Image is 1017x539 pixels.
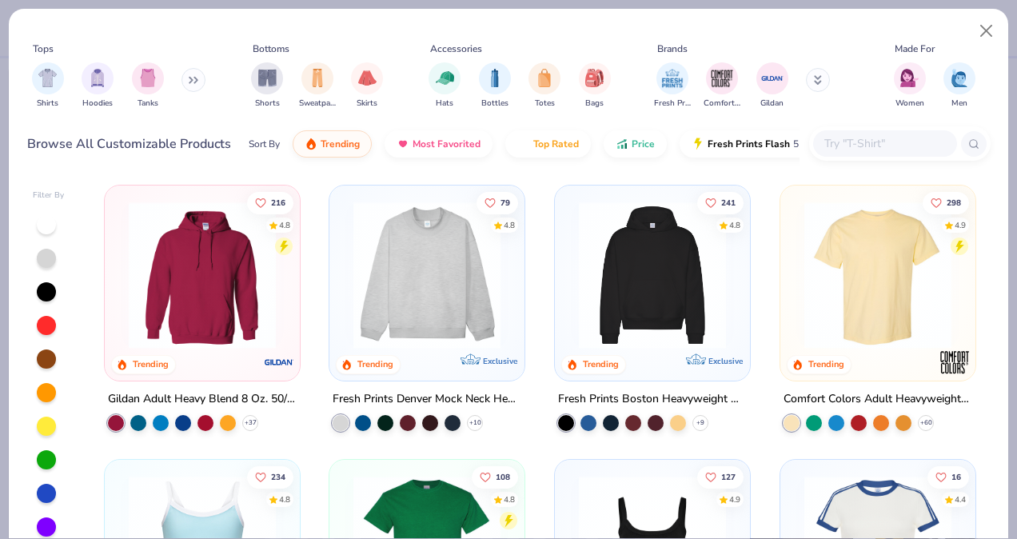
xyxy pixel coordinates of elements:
[479,62,511,110] div: filter for Bottles
[33,42,54,56] div: Tops
[82,98,113,110] span: Hoodies
[132,62,164,110] button: filter button
[760,98,784,110] span: Gildan
[481,98,508,110] span: Bottles
[358,69,377,87] img: Skirts Image
[756,62,788,110] button: filter button
[900,69,919,87] img: Women Image
[533,138,579,150] span: Top Rated
[894,62,926,110] div: filter for Women
[895,42,935,56] div: Made For
[654,62,691,110] div: filter for Fresh Prints
[947,198,961,206] span: 298
[357,98,377,110] span: Skirts
[430,42,482,56] div: Accessories
[951,69,968,87] img: Men Image
[697,191,744,214] button: Like
[823,134,946,153] input: Try "T-Shirt"
[654,98,691,110] span: Fresh Prints
[351,62,383,110] button: filter button
[708,138,790,150] span: Fresh Prints Flash
[138,98,158,110] span: Tanks
[632,138,655,150] span: Price
[429,62,461,110] button: filter button
[894,62,926,110] button: filter button
[497,473,511,481] span: 108
[939,346,971,378] img: Comfort Colors logo
[251,62,283,110] button: filter button
[528,62,560,110] button: filter button
[579,62,611,110] button: filter button
[927,465,969,488] button: Like
[429,62,461,110] div: filter for Hats
[943,62,975,110] button: filter button
[271,198,285,206] span: 216
[951,473,961,481] span: 16
[729,219,740,231] div: 4.8
[283,202,446,349] img: a164e800-7022-4571-a324-30c76f641635
[704,98,740,110] span: Comfort Colors
[293,130,372,158] button: Trending
[262,346,294,378] img: Gildan logo
[37,98,58,110] span: Shirts
[501,198,511,206] span: 79
[108,389,297,409] div: Gildan Adult Heavy Blend 8 Oz. 50/50 Hooded Sweatshirt
[680,130,864,158] button: Fresh Prints Flash5 day delivery
[258,69,277,87] img: Shorts Image
[505,493,516,505] div: 4.8
[760,66,784,90] img: Gildan Image
[299,62,336,110] div: filter for Sweatpants
[535,98,555,110] span: Totes
[351,62,383,110] div: filter for Skirts
[971,16,1002,46] button: Close
[473,465,519,488] button: Like
[895,98,924,110] span: Women
[27,134,231,154] div: Browse All Customizable Products
[696,418,704,428] span: + 9
[796,202,959,349] img: 029b8af0-80e6-406f-9fdc-fdf898547912
[654,62,691,110] button: filter button
[299,98,336,110] span: Sweatpants
[397,138,409,150] img: most_fav.gif
[793,135,852,154] span: 5 day delivery
[951,98,967,110] span: Men
[729,493,740,505] div: 4.9
[132,62,164,110] div: filter for Tanks
[279,219,290,231] div: 4.8
[784,389,972,409] div: Comfort Colors Adult Heavyweight T-Shirt
[253,42,289,56] div: Bottoms
[505,130,591,158] button: Top Rated
[517,138,530,150] img: TopRated.gif
[255,98,280,110] span: Shorts
[919,418,931,428] span: + 60
[299,62,336,110] button: filter button
[321,138,360,150] span: Trending
[486,69,504,87] img: Bottles Image
[247,465,293,488] button: Like
[436,69,454,87] img: Hats Image
[704,62,740,110] div: filter for Comfort Colors
[309,69,326,87] img: Sweatpants Image
[251,62,283,110] div: filter for Shorts
[33,190,65,202] div: Filter By
[657,42,688,56] div: Brands
[721,473,736,481] span: 127
[943,62,975,110] div: filter for Men
[38,69,57,87] img: Shirts Image
[505,219,516,231] div: 4.8
[536,69,553,87] img: Totes Image
[244,418,256,428] span: + 37
[121,202,284,349] img: 01756b78-01f6-4cc6-8d8a-3c30c1a0c8ac
[692,138,704,150] img: flash.gif
[704,62,740,110] button: filter button
[479,62,511,110] button: filter button
[32,62,64,110] div: filter for Shirts
[604,130,667,158] button: Price
[82,62,114,110] button: filter button
[139,69,157,87] img: Tanks Image
[756,62,788,110] div: filter for Gildan
[247,191,293,214] button: Like
[528,62,560,110] div: filter for Totes
[708,356,743,366] span: Exclusive
[579,62,611,110] div: filter for Bags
